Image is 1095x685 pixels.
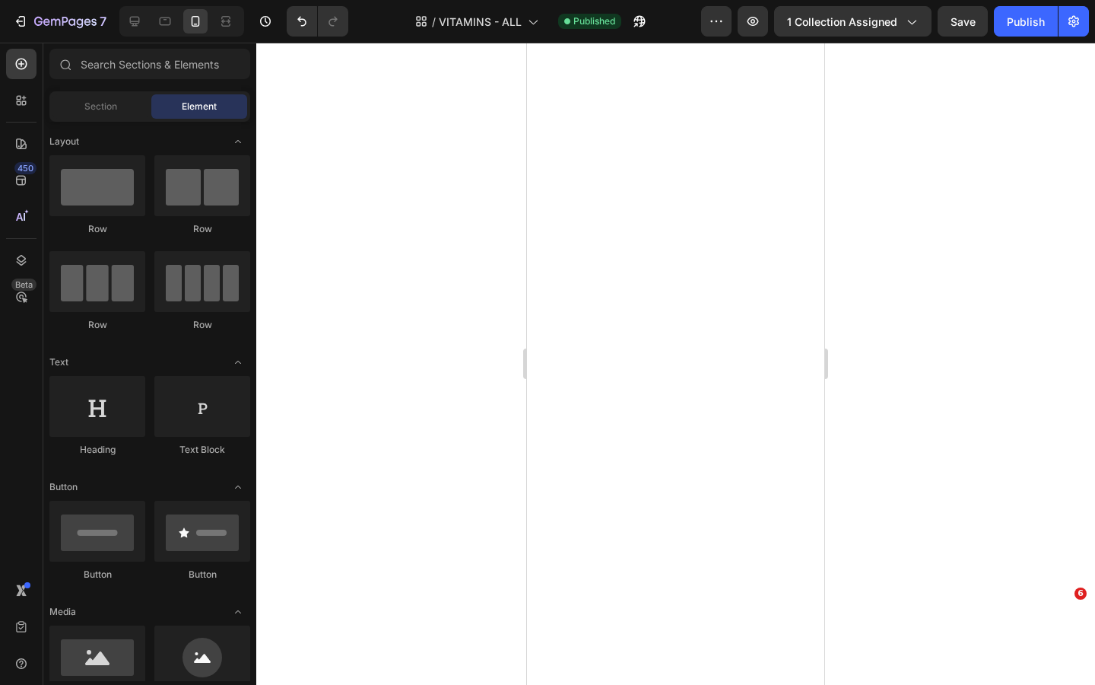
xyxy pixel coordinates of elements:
[49,443,145,457] div: Heading
[938,6,988,37] button: Save
[1074,588,1087,600] span: 6
[573,14,615,28] span: Published
[49,605,76,619] span: Media
[226,350,250,374] span: Toggle open
[14,162,36,174] div: 450
[49,222,145,236] div: Row
[182,100,217,113] span: Element
[787,14,897,30] span: 1 collection assigned
[84,100,117,113] span: Section
[11,279,36,291] div: Beta
[154,443,250,457] div: Text Block
[226,600,250,624] span: Toggle open
[1043,610,1080,647] iframe: Intercom live chat
[154,318,250,332] div: Row
[49,568,145,581] div: Button
[951,15,976,28] span: Save
[6,6,113,37] button: 7
[49,318,145,332] div: Row
[100,12,106,30] p: 7
[439,14,522,30] span: VITAMINS - ALL
[432,14,436,30] span: /
[49,135,79,148] span: Layout
[49,355,68,369] span: Text
[226,475,250,499] span: Toggle open
[287,6,348,37] div: Undo/Redo
[154,568,250,581] div: Button
[226,129,250,154] span: Toggle open
[1007,14,1045,30] div: Publish
[994,6,1058,37] button: Publish
[774,6,932,37] button: 1 collection assigned
[49,480,78,494] span: Button
[527,43,824,685] iframe: Design area
[154,222,250,236] div: Row
[49,49,250,79] input: Search Sections & Elements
